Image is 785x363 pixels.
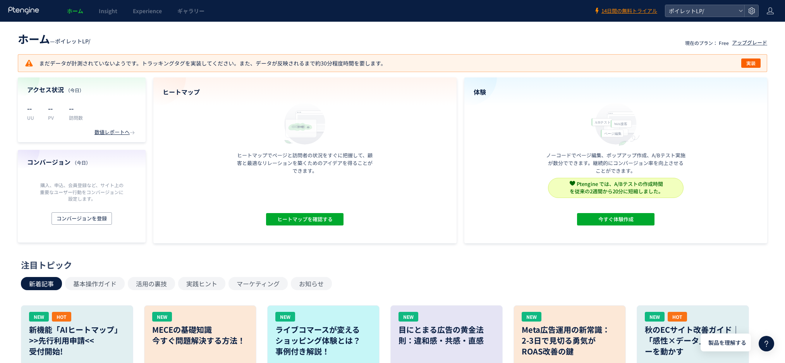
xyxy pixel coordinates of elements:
[65,277,125,290] button: 基本操作ガイド
[594,7,657,15] a: 14日間の無料トライアル
[732,39,767,46] div: アップグレード
[27,102,39,114] p: --
[235,151,374,175] p: ヒートマップでページと訪問者の状況をすぐに把握して、顧客と最適なリレーションを築くためのアイデアを得ることができます。
[266,213,344,225] button: ヒートマップを確認する
[522,324,618,357] h3: Meta広告運用の新常識： 2-3日で見切る勇気が ROAS改善の鍵
[29,324,125,357] h3: 新機能「AIヒートマップ」 >>先行利用申請<< 受付開始!
[178,277,225,290] button: 実践ヒント
[27,158,136,167] h4: コンバージョン
[570,181,575,186] img: svg+xml,%3c
[708,339,746,347] span: 製品を理解する
[152,312,172,322] div: NEW
[746,58,756,68] span: 実装
[152,324,248,346] h3: MECEの基礎知識 今すぐ問題解決する方法！
[275,324,371,357] h3: ライブコマースが変える ショッピング体験とは？ 事例付き解説！
[601,7,657,15] span: 14日間の無料トライアル
[48,114,60,121] p: PV
[163,88,447,96] h4: ヒートマップ
[69,102,83,114] p: --
[27,85,136,94] h4: アクセス状況
[546,151,685,175] p: ノーコードでページ編集、ポップアップ作成、A/Bテスト実施が数分でできます。継続的にコンバージョン率を向上させることができます。
[24,58,386,68] p: まだデータが計測されていないようです。トラッキングタグを実装してください。また、データが反映されるまで約30分程度時間を要します。
[72,159,91,166] span: （今日）
[277,213,333,225] span: ヒートマップを確認する
[666,5,735,17] span: ポイレットLP/
[38,182,125,201] p: 購入、申込、会員登録など、サイト上の重要なユーザー行動をコンバージョンに設定します。
[27,114,39,121] p: UU
[645,312,665,322] div: NEW
[598,213,633,225] span: 今すぐ体験作成
[668,312,687,322] div: HOT
[18,31,50,46] span: ホーム
[291,277,332,290] button: お知らせ
[228,277,288,290] button: マーケティング
[21,259,760,271] div: 注目トピック
[399,324,495,346] h3: 目にとまる広告の黄金法則：違和感・共感・直感
[21,277,62,290] button: 新着記事
[99,7,117,15] span: Insight
[522,312,541,322] div: NEW
[52,312,71,322] div: HOT
[474,88,758,96] h4: 体験
[587,101,644,146] img: home_experience_onbo_jp-C5-EgdA0.svg
[52,212,112,225] button: コンバージョンを登録
[94,129,136,136] div: 数値レポートへ
[685,40,729,46] p: 現在のプラン： Free
[57,212,107,225] span: コンバージョンを登録
[577,213,654,225] button: 今すぐ体験作成
[29,312,49,322] div: NEW
[69,114,83,121] p: 訪問数
[18,31,90,46] div: —
[67,7,83,15] span: ホーム
[65,87,84,93] span: （今日）
[399,312,418,322] div: NEW
[570,180,663,195] span: Ptengine では、A/Bテストの作成時間 を従来の2週間から20分に短縮しました。
[275,312,295,322] div: NEW
[645,324,741,357] h3: 秋のECサイト改善ガイド｜「感性×データ」でユーザーを動かす
[177,7,204,15] span: ギャラリー
[128,277,175,290] button: 活用の裏技
[741,58,761,68] button: 実装
[133,7,162,15] span: Experience
[55,37,90,45] span: ポイレットLP/
[48,102,60,114] p: --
